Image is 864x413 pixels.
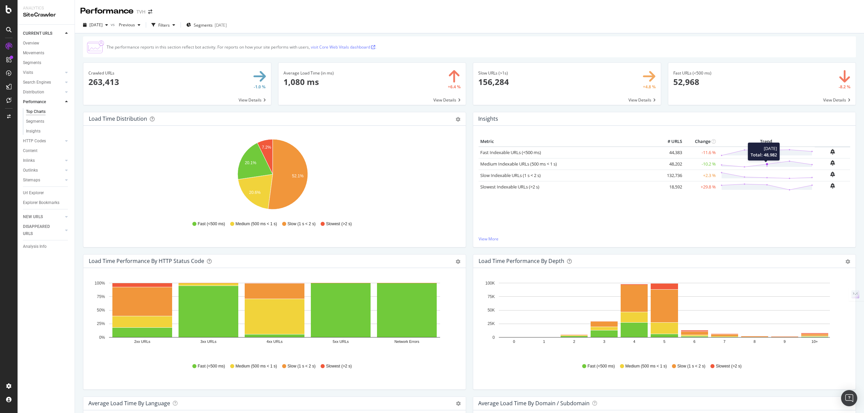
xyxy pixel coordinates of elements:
[333,340,349,344] text: 5xx URLs
[23,40,70,47] a: Overview
[26,108,46,115] div: Top Charts
[23,213,43,220] div: NEW URLS
[23,167,63,174] a: Outlinks
[23,213,63,220] a: NEW URLS
[107,44,376,50] div: The performance reports in this section reflect bot activity. For reports on how your site perfor...
[89,115,147,122] div: Load Time Distribution
[479,258,564,264] div: Load Time Performance by Depth
[249,190,261,195] text: 20.6%
[23,89,44,96] div: Distribution
[99,335,105,340] text: 0%
[136,8,145,15] div: TVH
[492,335,495,340] text: 0
[513,340,515,344] text: 0
[716,363,741,369] span: Slowest (>2 s)
[488,294,495,299] text: 75K
[89,258,204,264] div: Load Time Performance by HTTP Status Code
[23,138,63,145] a: HTTP Codes
[26,128,70,135] a: Insights
[841,390,857,406] div: Open Intercom Messenger
[456,259,460,264] div: gear
[148,9,152,14] div: arrow-right-arrow-left
[236,221,277,227] span: Medium (500 ms < 1 s)
[480,161,557,167] a: Medium Indexable URLs (500 ms < 1 s)
[198,221,225,227] span: Fast (<500 ms)
[97,294,105,299] text: 75%
[657,137,684,147] th: # URLS
[663,340,665,344] text: 5
[158,22,170,28] div: Filters
[588,363,615,369] span: Fast (<500 ms)
[724,340,726,344] text: 7
[311,44,376,50] a: visit Core Web Vitals dashboard .
[23,98,46,106] div: Performance
[603,340,605,344] text: 3
[89,279,457,357] svg: A chart.
[97,321,105,326] text: 25%
[625,363,667,369] span: Medium (500 ms < 1 s)
[23,50,44,57] div: Movements
[456,401,461,406] i: Options
[23,59,41,66] div: Segments
[478,399,590,408] h4: Average Load Time by Domain / Subdomain
[23,177,63,184] a: Sitemaps
[478,114,498,123] h4: Insights
[718,137,815,147] th: Trend
[784,340,786,344] text: 9
[23,189,44,197] div: Url Explorer
[23,167,38,174] div: Outlinks
[116,22,135,28] span: Previous
[684,181,718,193] td: +29.8 %
[116,20,143,30] button: Previous
[754,340,756,344] text: 8
[23,223,63,237] a: DISAPPEARED URLS
[684,137,718,147] th: Change
[89,137,457,215] svg: A chart.
[23,223,57,237] div: DISAPPEARED URLS
[23,147,70,154] a: Content
[479,137,657,147] th: Metric
[479,236,850,242] a: View More
[198,363,225,369] span: Fast (<500 ms)
[830,172,835,177] div: bell-plus
[694,340,696,344] text: 6
[26,118,44,125] div: Segments
[200,340,217,344] text: 3xx URLs
[23,147,37,154] div: Content
[326,221,352,227] span: Slowest (>2 s)
[23,89,63,96] a: Distribution
[23,243,47,250] div: Analysis Info
[149,20,178,30] button: Filters
[488,308,495,313] text: 50K
[23,199,59,206] div: Explorer Bookmarks
[23,30,63,37] a: CURRENT URLS
[262,145,271,150] text: 7.2%
[94,281,105,286] text: 100%
[395,340,420,344] text: Network Errors
[23,199,70,206] a: Explorer Bookmarks
[573,340,575,344] text: 2
[480,184,539,190] a: Slowest Indexable URLs (>2 s)
[23,40,39,47] div: Overview
[23,157,35,164] div: Inlinks
[657,147,684,158] td: 44,383
[830,149,835,154] div: bell-plus
[23,138,46,145] div: HTTP Codes
[684,147,718,158] td: -11.6 %
[485,281,495,286] text: 100K
[657,181,684,193] td: 18,592
[236,363,277,369] span: Medium (500 ms < 1 s)
[479,279,846,357] svg: A chart.
[677,363,705,369] span: Slow (1 s < 2 s)
[80,20,111,30] button: [DATE]
[657,170,684,181] td: 132,736
[830,160,835,166] div: bell-plus
[845,259,850,264] div: gear
[288,221,316,227] span: Slow (1 s < 2 s)
[23,69,63,76] a: Visits
[23,79,63,86] a: Search Engines
[684,158,718,170] td: -10.2 %
[488,321,495,326] text: 25K
[111,22,116,27] span: vs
